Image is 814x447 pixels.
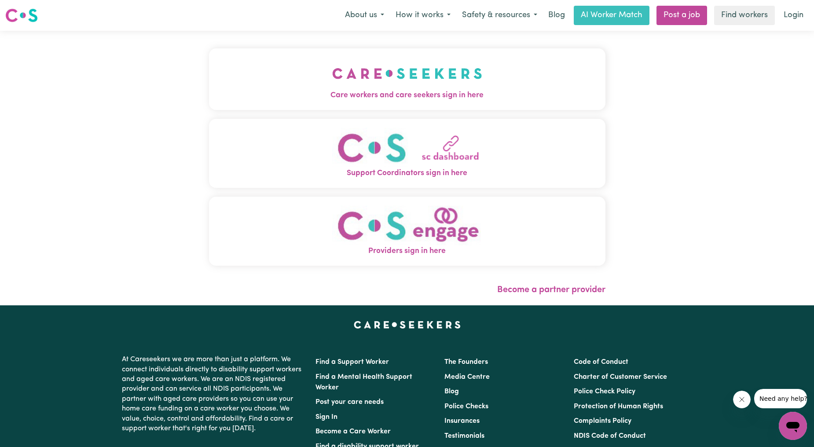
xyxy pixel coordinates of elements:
[315,374,412,391] a: Find a Mental Health Support Worker
[339,6,390,25] button: About us
[444,403,488,410] a: Police Checks
[209,90,605,101] span: Care workers and care seekers sign in here
[209,168,605,179] span: Support Coordinators sign in here
[574,6,649,25] a: AI Worker Match
[574,374,667,381] a: Charter of Customer Service
[714,6,775,25] a: Find workers
[456,6,543,25] button: Safety & resources
[778,6,809,25] a: Login
[209,197,605,266] button: Providers sign in here
[444,388,459,395] a: Blog
[497,286,605,294] a: Become a partner provider
[444,374,490,381] a: Media Centre
[574,388,635,395] a: Police Check Policy
[779,412,807,440] iframe: Button to launch messaging window
[209,245,605,257] span: Providers sign in here
[122,351,305,437] p: At Careseekers we are more than just a platform. We connect individuals directly to disability su...
[354,321,461,328] a: Careseekers home page
[209,119,605,188] button: Support Coordinators sign in here
[656,6,707,25] a: Post a job
[574,418,631,425] a: Complaints Policy
[444,359,488,366] a: The Founders
[315,359,389,366] a: Find a Support Worker
[315,428,391,435] a: Become a Care Worker
[444,432,484,440] a: Testimonials
[574,403,663,410] a: Protection of Human Rights
[5,7,38,23] img: Careseekers logo
[209,48,605,110] button: Care workers and care seekers sign in here
[543,6,570,25] a: Blog
[574,432,646,440] a: NDIS Code of Conduct
[574,359,628,366] a: Code of Conduct
[315,399,384,406] a: Post your care needs
[390,6,456,25] button: How it works
[5,6,53,13] span: Need any help?
[315,414,337,421] a: Sign In
[754,389,807,408] iframe: Message from company
[5,5,38,26] a: Careseekers logo
[444,418,480,425] a: Insurances
[733,391,751,408] iframe: Close message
